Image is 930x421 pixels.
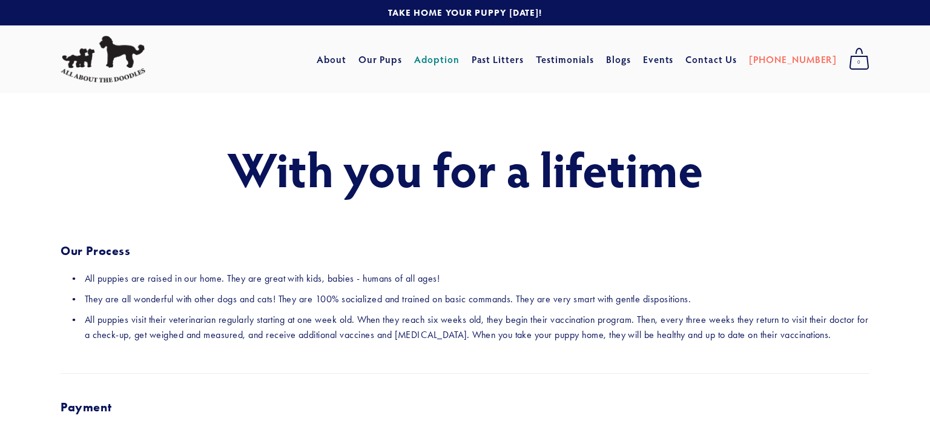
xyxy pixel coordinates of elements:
a: Testimonials [536,48,595,70]
span: 0 [849,55,869,70]
a: 0 items in cart [843,44,876,75]
a: Events [643,48,674,70]
strong: Our Process [61,244,131,258]
a: Contact Us [685,48,737,70]
img: All About The Doodles [61,36,145,83]
p: All puppies are raised in our home. They are great with kids, babies - humans of all ages! [85,271,869,287]
a: Our Pups [358,48,403,70]
strong: Payment [61,400,111,414]
a: Adoption [414,48,460,70]
a: Past Litters [472,53,524,65]
a: About [317,48,346,70]
p: All puppies visit their veterinarian regularly starting at one week old. When they reach six week... [85,312,869,343]
h1: With you for a lifetime [61,142,869,195]
p: They are all wonderful with other dogs and cats! They are 100% socialized and trained on basic co... [85,291,869,307]
a: Blogs [606,48,631,70]
a: [PHONE_NUMBER] [749,48,837,70]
